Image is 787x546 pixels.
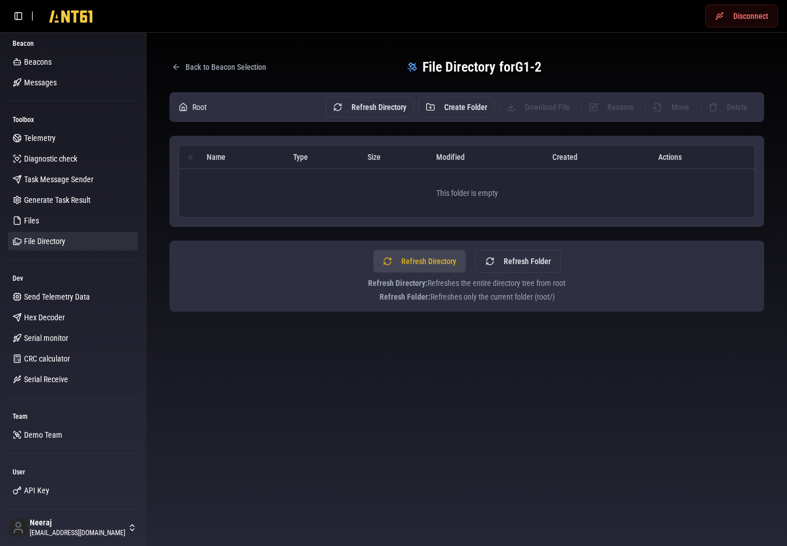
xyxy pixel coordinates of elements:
span: Serial monitor [24,332,68,344]
a: CRC calculator [8,349,138,368]
div: Dev [8,269,138,288]
span: ○ [188,151,193,163]
a: Demo Team [8,426,138,444]
button: Refresh Directory [326,97,414,117]
th: Modified [432,146,548,168]
span: Root [179,101,207,113]
td: This folder is empty [179,168,754,217]
span: Diagnostic check [24,153,77,164]
div: Team [8,407,138,426]
a: Task Message Sender [8,170,138,188]
a: API Key [8,481,138,500]
nav: breadcrumb [179,101,207,113]
span: Send Telemetry Data [24,291,90,303]
button: Disconnect [705,5,778,28]
a: Files [8,211,138,230]
span: File Directory [24,235,65,247]
span: API Key [24,485,49,496]
th: Type [288,146,362,168]
div: User [8,463,138,481]
div: Beacon [8,34,138,53]
th: Actions [654,146,754,168]
span: [EMAIL_ADDRESS][DOMAIN_NAME] [30,528,125,537]
span: Demo Team [24,429,62,441]
span: Hex Decoder [24,312,65,323]
strong: Refresh Folder: [379,292,430,301]
a: Telemetry [8,129,138,147]
a: Diagnostic check [8,150,138,168]
a: Serial Receive [8,370,138,388]
div: Refreshes only the current folder ( root/ ) [179,291,755,303]
div: Toolbox [8,111,138,129]
span: Task Message Sender [24,174,93,185]
span: Telemetry [24,132,56,144]
span: CRC calculator [24,353,70,364]
div: Refreshes the entire directory tree from root [179,277,755,289]
span: Beacons [24,56,52,68]
th: Created [548,146,654,168]
strong: Refresh Directory: [368,278,428,288]
span: Messages [24,77,57,88]
a: Hex Decoder [8,308,138,327]
button: Create Folder [418,97,495,117]
a: Beacons [8,53,138,71]
a: Messages [8,73,138,92]
th: Name [202,146,288,168]
h1: File Directory for G1-2 [422,58,541,76]
button: Refresh Folder [475,250,561,273]
a: Send Telemetry Data [8,288,138,306]
button: Refresh Directory [373,250,466,273]
span: Generate Task Result [24,194,90,206]
button: Back to Beacon Selection [163,56,275,78]
button: Neeraj[EMAIL_ADDRESS][DOMAIN_NAME] [5,514,141,541]
span: Neeraj [30,518,125,528]
a: Serial monitor [8,329,138,347]
th: Size [363,146,432,168]
button: Select [184,150,197,164]
span: Files [24,215,39,226]
a: File Directory [8,232,138,250]
a: Generate Task Result [8,191,138,209]
span: Serial Receive [24,374,68,385]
